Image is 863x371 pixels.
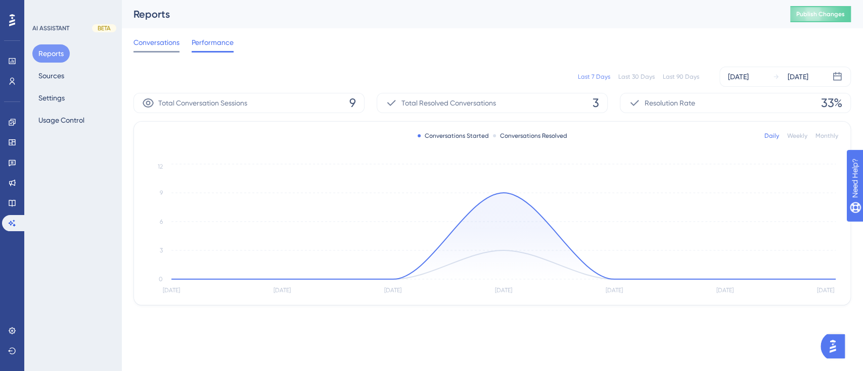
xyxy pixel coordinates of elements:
[160,218,163,225] tspan: 6
[645,97,695,109] span: Resolution Rate
[133,36,179,48] span: Conversations
[821,95,842,111] span: 33%
[764,132,779,140] div: Daily
[24,3,63,15] span: Need Help?
[158,97,247,109] span: Total Conversation Sessions
[32,111,90,129] button: Usage Control
[32,89,71,107] button: Settings
[133,7,765,21] div: Reports
[790,6,851,22] button: Publish Changes
[32,24,69,32] div: AI ASSISTANT
[159,276,163,283] tspan: 0
[160,189,163,196] tspan: 9
[32,67,70,85] button: Sources
[274,287,291,294] tspan: [DATE]
[716,287,734,294] tspan: [DATE]
[495,287,512,294] tspan: [DATE]
[158,163,163,170] tspan: 12
[163,287,180,294] tspan: [DATE]
[493,132,567,140] div: Conversations Resolved
[663,73,699,81] div: Last 90 Days
[32,44,70,63] button: Reports
[606,287,623,294] tspan: [DATE]
[728,71,749,83] div: [DATE]
[817,287,834,294] tspan: [DATE]
[796,10,845,18] span: Publish Changes
[815,132,838,140] div: Monthly
[384,287,401,294] tspan: [DATE]
[401,97,496,109] span: Total Resolved Conversations
[618,73,655,81] div: Last 30 Days
[349,95,356,111] span: 9
[418,132,489,140] div: Conversations Started
[787,132,807,140] div: Weekly
[578,73,610,81] div: Last 7 Days
[160,247,163,254] tspan: 3
[821,331,851,361] iframe: UserGuiding AI Assistant Launcher
[92,24,116,32] div: BETA
[192,36,234,48] span: Performance
[788,71,808,83] div: [DATE]
[593,95,599,111] span: 3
